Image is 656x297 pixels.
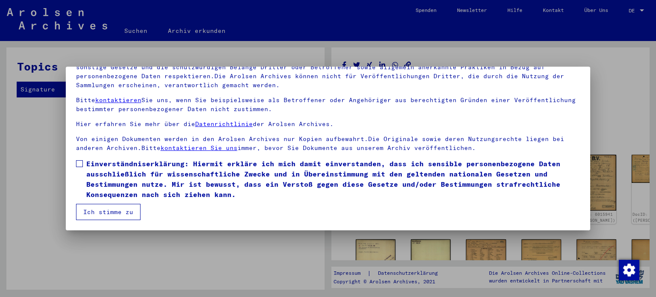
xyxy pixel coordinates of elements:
[76,96,580,114] p: Bitte Sie uns, wenn Sie beispielsweise als Betroffener oder Angehöriger aus berechtigten Gründen ...
[161,144,237,152] a: kontaktieren Sie uns
[86,159,580,200] span: Einverständniserklärung: Hiermit erkläre ich mich damit einverstanden, dass ich sensible personen...
[195,120,253,128] a: Datenrichtlinie
[95,96,141,104] a: kontaktieren
[76,120,580,129] p: Hier erfahren Sie mehr über die der Arolsen Archives.
[76,204,141,220] button: Ich stimme zu
[76,135,580,153] p: Von einigen Dokumenten werden in den Arolsen Archives nur Kopien aufbewahrt.Die Originale sowie d...
[619,260,639,280] img: Zustimmung ändern
[76,45,580,90] p: Bitte beachten Sie, dass dieses Portal über NS - Verfolgte sensible Daten zu identifizierten oder...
